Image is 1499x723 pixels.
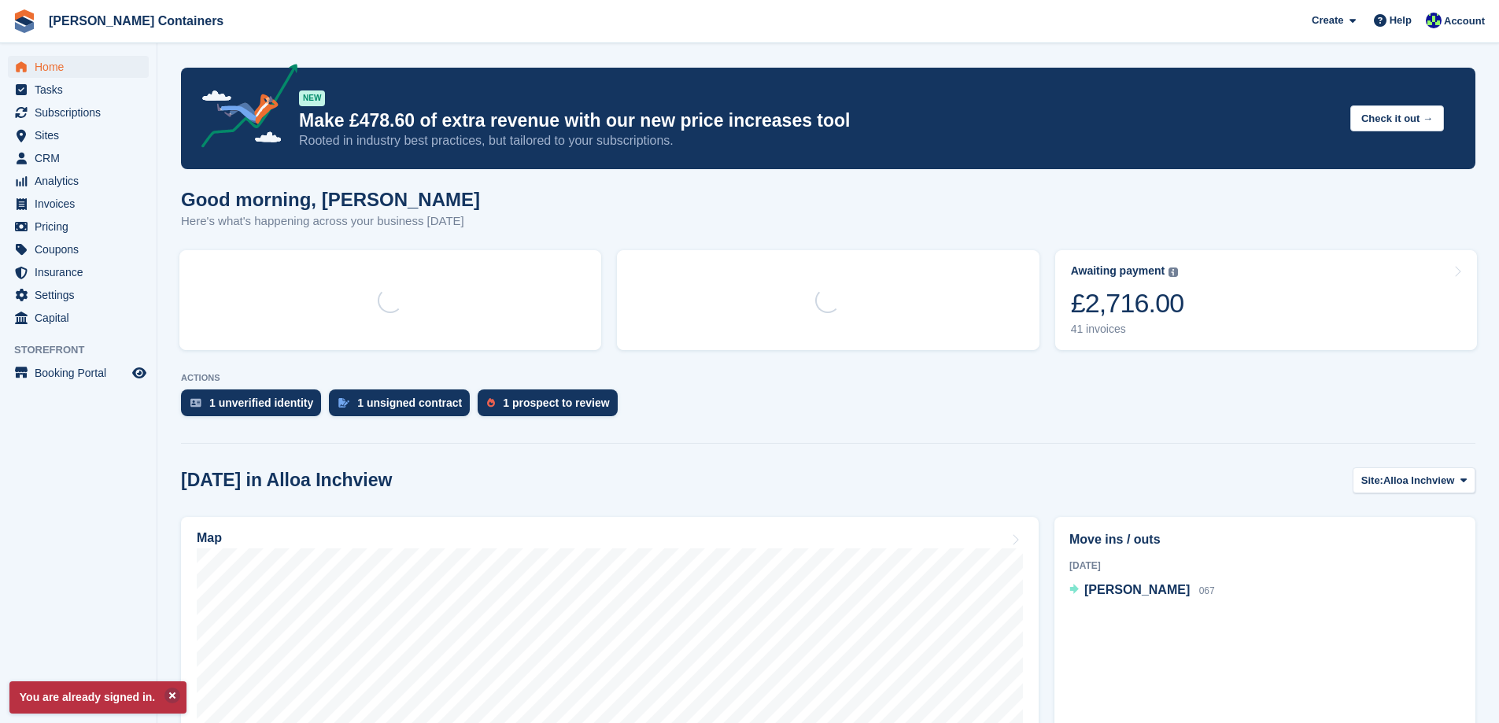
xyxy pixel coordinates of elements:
[1353,467,1475,493] button: Site: Alloa Inchview
[35,170,129,192] span: Analytics
[299,132,1338,149] p: Rooted in industry best practices, but tailored to your subscriptions.
[8,124,149,146] a: menu
[130,363,149,382] a: Preview store
[8,238,149,260] a: menu
[299,90,325,106] div: NEW
[1390,13,1412,28] span: Help
[8,101,149,124] a: menu
[8,193,149,215] a: menu
[8,79,149,101] a: menu
[1084,583,1190,596] span: [PERSON_NAME]
[1444,13,1485,29] span: Account
[181,212,480,231] p: Here's what's happening across your business [DATE]
[209,397,313,409] div: 1 unverified identity
[1071,287,1184,319] div: £2,716.00
[35,79,129,101] span: Tasks
[1199,585,1215,596] span: 067
[1350,105,1444,131] button: Check it out →
[1069,581,1215,601] a: [PERSON_NAME] 067
[8,362,149,384] a: menu
[181,470,392,491] h2: [DATE] in Alloa Inchview
[13,9,36,33] img: stora-icon-8386f47178a22dfd0bd8f6a31ec36ba5ce8667c1dd55bd0f319d3a0aa187defe.svg
[1312,13,1343,28] span: Create
[35,362,129,384] span: Booking Portal
[42,8,230,34] a: [PERSON_NAME] Containers
[35,307,129,329] span: Capital
[1169,267,1178,277] img: icon-info-grey-7440780725fd019a000dd9b08b2336e03edf1995a4989e88bcd33f0948082b44.svg
[181,373,1475,383] p: ACTIONS
[1055,250,1477,350] a: Awaiting payment £2,716.00 41 invoices
[8,307,149,329] a: menu
[35,284,129,306] span: Settings
[357,397,462,409] div: 1 unsigned contract
[487,398,495,408] img: prospect-51fa495bee0391a8d652442698ab0144808aea92771e9ea1ae160a38d050c398.svg
[190,398,201,408] img: verify_identity-adf6edd0f0f0b5bbfe63781bf79b02c33cf7c696d77639b501bdc392416b5a36.svg
[1383,473,1454,489] span: Alloa Inchview
[35,56,129,78] span: Home
[8,216,149,238] a: menu
[188,64,298,153] img: price-adjustments-announcement-icon-8257ccfd72463d97f412b2fc003d46551f7dbcb40ab6d574587a9cd5c0d94...
[35,238,129,260] span: Coupons
[35,124,129,146] span: Sites
[35,147,129,169] span: CRM
[35,101,129,124] span: Subscriptions
[9,681,186,714] p: You are already signed in.
[1069,530,1460,549] h2: Move ins / outs
[35,216,129,238] span: Pricing
[299,109,1338,132] p: Make £478.60 of extra revenue with our new price increases tool
[503,397,609,409] div: 1 prospect to review
[1071,323,1184,336] div: 41 invoices
[8,56,149,78] a: menu
[478,389,625,424] a: 1 prospect to review
[8,261,149,283] a: menu
[1071,264,1165,278] div: Awaiting payment
[1069,559,1460,573] div: [DATE]
[8,147,149,169] a: menu
[1426,13,1442,28] img: Audra Whitelaw
[35,261,129,283] span: Insurance
[35,193,129,215] span: Invoices
[8,284,149,306] a: menu
[181,389,329,424] a: 1 unverified identity
[8,170,149,192] a: menu
[338,398,349,408] img: contract_signature_icon-13c848040528278c33f63329250d36e43548de30e8caae1d1a13099fd9432cc5.svg
[197,531,222,545] h2: Map
[14,342,157,358] span: Storefront
[1361,473,1383,489] span: Site:
[181,189,480,210] h1: Good morning, [PERSON_NAME]
[329,389,478,424] a: 1 unsigned contract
